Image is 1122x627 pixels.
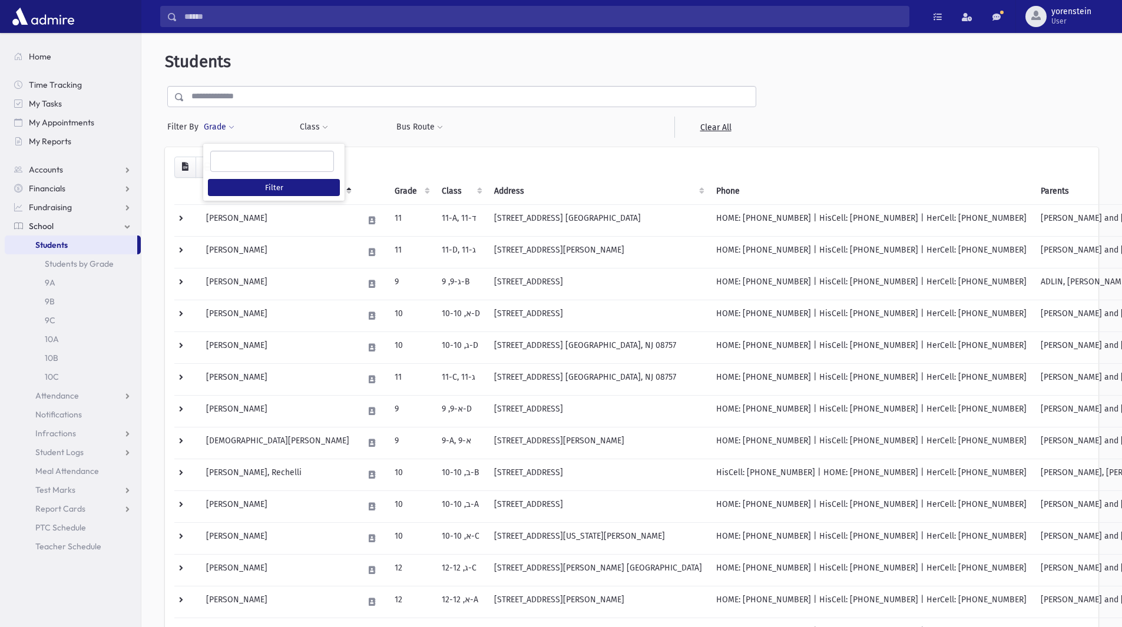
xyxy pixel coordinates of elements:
[388,204,435,236] td: 11
[435,395,487,427] td: א-9, 9-D
[435,178,487,205] th: Class: activate to sort column ascending
[709,204,1034,236] td: HOME: [PHONE_NUMBER] | HisCell: [PHONE_NUMBER] | HerCell: [PHONE_NUMBER]
[709,490,1034,522] td: HOME: [PHONE_NUMBER] | HisCell: [PHONE_NUMBER] | HerCell: [PHONE_NUMBER]
[5,254,141,273] a: Students by Grade
[5,443,141,462] a: Student Logs
[487,236,709,268] td: [STREET_ADDRESS][PERSON_NAME]
[5,179,141,198] a: Financials
[388,427,435,459] td: 9
[709,395,1034,427] td: HOME: [PHONE_NUMBER] | HisCell: [PHONE_NUMBER] | HerCell: [PHONE_NUMBER]
[388,490,435,522] td: 10
[435,204,487,236] td: 11-A, 11-ד
[208,179,340,196] button: Filter
[35,485,75,495] span: Test Marks
[35,240,68,250] span: Students
[1051,16,1091,26] span: User
[5,311,141,330] a: 9C
[435,300,487,331] td: 10-א, 10-D
[709,427,1034,459] td: HOME: [PHONE_NUMBER] | HisCell: [PHONE_NUMBER] | HerCell: [PHONE_NUMBER]
[199,236,356,268] td: [PERSON_NAME]
[199,268,356,300] td: [PERSON_NAME]
[199,522,356,554] td: [PERSON_NAME]
[709,268,1034,300] td: HOME: [PHONE_NUMBER] | HisCell: [PHONE_NUMBER] | HerCell: [PHONE_NUMBER]
[487,554,709,586] td: [STREET_ADDRESS][PERSON_NAME] [GEOGRAPHIC_DATA]
[5,537,141,556] a: Teacher Schedule
[5,330,141,349] a: 10A
[35,390,79,401] span: Attendance
[709,586,1034,618] td: HOME: [PHONE_NUMBER] | HisCell: [PHONE_NUMBER] | HerCell: [PHONE_NUMBER]
[35,522,86,533] span: PTC Schedule
[709,236,1034,268] td: HOME: [PHONE_NUMBER] | HisCell: [PHONE_NUMBER] | HerCell: [PHONE_NUMBER]
[435,522,487,554] td: 10-א, 10-C
[177,6,909,27] input: Search
[388,586,435,618] td: 12
[435,236,487,268] td: 11-D, 11-ג
[388,459,435,490] td: 10
[709,363,1034,395] td: HOME: [PHONE_NUMBER] | HisCell: [PHONE_NUMBER] | HerCell: [PHONE_NUMBER]
[174,157,196,178] button: CSV
[435,363,487,395] td: 11-C, 11-ג
[29,164,63,175] span: Accounts
[199,427,356,459] td: [DEMOGRAPHIC_DATA][PERSON_NAME]
[5,518,141,537] a: PTC Schedule
[199,331,356,363] td: [PERSON_NAME]
[709,178,1034,205] th: Phone
[5,94,141,113] a: My Tasks
[199,204,356,236] td: [PERSON_NAME]
[5,424,141,443] a: Infractions
[29,79,82,90] span: Time Tracking
[487,363,709,395] td: [STREET_ADDRESS] [GEOGRAPHIC_DATA], NJ 08757
[388,300,435,331] td: 10
[199,459,356,490] td: [PERSON_NAME], Rechelli
[435,427,487,459] td: 9-A, א-9
[487,459,709,490] td: [STREET_ADDRESS]
[5,480,141,499] a: Test Marks
[199,586,356,618] td: [PERSON_NAME]
[674,117,756,138] a: Clear All
[5,113,141,132] a: My Appointments
[29,136,71,147] span: My Reports
[299,117,329,138] button: Class
[487,300,709,331] td: [STREET_ADDRESS]
[487,204,709,236] td: [STREET_ADDRESS] [GEOGRAPHIC_DATA]
[199,395,356,427] td: [PERSON_NAME]
[709,554,1034,586] td: HOME: [PHONE_NUMBER] | HisCell: [PHONE_NUMBER] | HerCell: [PHONE_NUMBER]
[487,395,709,427] td: [STREET_ADDRESS]
[388,236,435,268] td: 11
[388,363,435,395] td: 11
[5,75,141,94] a: Time Tracking
[199,363,356,395] td: [PERSON_NAME]
[388,331,435,363] td: 10
[709,300,1034,331] td: HOME: [PHONE_NUMBER] | HisCell: [PHONE_NUMBER] | HerCell: [PHONE_NUMBER]
[487,178,709,205] th: Address: activate to sort column ascending
[9,5,77,28] img: AdmirePro
[487,586,709,618] td: [STREET_ADDRESS][PERSON_NAME]
[35,409,82,420] span: Notifications
[29,51,51,62] span: Home
[5,349,141,367] a: 10B
[203,117,235,138] button: Grade
[5,462,141,480] a: Meal Attendance
[35,447,84,457] span: Student Logs
[5,132,141,151] a: My Reports
[5,235,137,254] a: Students
[435,268,487,300] td: ג-9, 9-B
[199,554,356,586] td: [PERSON_NAME]
[5,217,141,235] a: School
[165,52,231,71] span: Students
[5,292,141,311] a: 9B
[199,178,356,205] th: Student: activate to sort column descending
[35,428,76,439] span: Infractions
[388,178,435,205] th: Grade: activate to sort column ascending
[167,121,203,133] span: Filter By
[435,459,487,490] td: 10-ב, 10-B
[5,160,141,179] a: Accounts
[5,367,141,386] a: 10C
[1051,7,1091,16] span: yorenstein
[709,331,1034,363] td: HOME: [PHONE_NUMBER] | HisCell: [PHONE_NUMBER] | HerCell: [PHONE_NUMBER]
[5,499,141,518] a: Report Cards
[487,268,709,300] td: [STREET_ADDRESS]
[5,47,141,66] a: Home
[5,386,141,405] a: Attendance
[35,541,101,552] span: Teacher Schedule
